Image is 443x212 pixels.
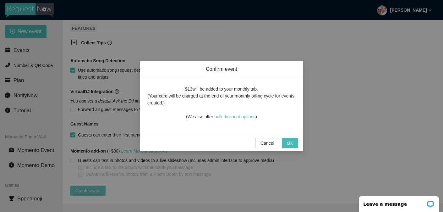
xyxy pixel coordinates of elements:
[186,106,257,120] div: (We also offer )
[215,114,256,119] a: bulk discount options
[255,138,279,148] button: Cancel
[147,66,296,73] span: Confirm event
[260,140,274,147] span: Cancel
[287,140,293,147] span: OK
[355,192,443,212] iframe: LiveChat chat widget
[282,138,298,148] button: OK
[147,92,296,106] div: (Your card will be charged at the end of your monthly billing cycle for events created.)
[185,86,258,92] div: $13 will be added to your monthly tab.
